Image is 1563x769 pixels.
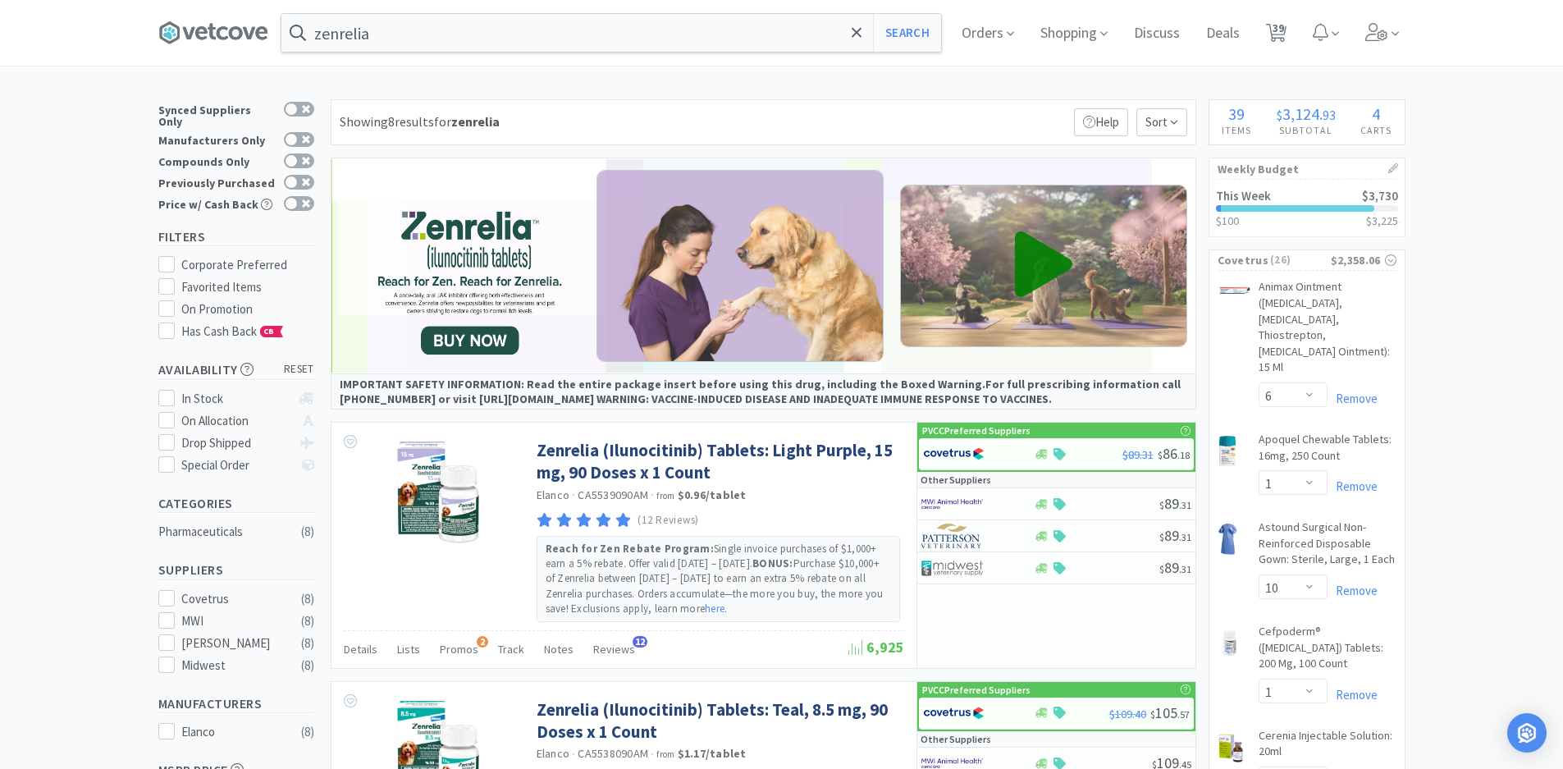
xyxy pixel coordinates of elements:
a: Animax Ointment ([MEDICAL_DATA], [MEDICAL_DATA], Thiostrepton, [MEDICAL_DATA] Ointment): 15 Ml [1259,279,1396,382]
span: . 18 [1177,449,1190,461]
img: 77fca1acd8b6420a9015268ca798ef17_1.png [923,701,985,726]
h5: Categories [158,494,314,513]
div: Special Order [181,455,290,475]
strong: IMPORTANT SAFETY INFORMATION: Read the entire package insert before using this drug, including th... [340,377,1181,406]
span: ( 26 ) [1268,252,1331,268]
img: b02a01f49f7e44ddb30ad33917e3eb0d_27382.png [1218,523,1239,556]
a: Zenrelia (Ilunocitinib) Tablets: Teal, 8.5 mg, 90 Doses x 1 Count [537,698,900,744]
button: Search [873,14,941,52]
h4: Subtotal [1264,122,1348,138]
p: PVCC Preferred Suppliers [922,423,1031,438]
div: Price w/ Cash Back [158,196,276,210]
p: PVCC Preferred Suppliers [922,682,1031,698]
div: Covetrus [181,589,283,609]
div: ( 8 ) [301,722,314,742]
img: 4dd14cff54a648ac9e977f0c5da9bc2e_5.png [921,556,983,580]
img: 77fca1acd8b6420a9015268ca798ef17_1.png [923,442,985,466]
img: 70ba7cbbdf9641658d6379f92c6d5101_541060.png [1218,731,1244,764]
span: Covetrus [1218,251,1268,269]
div: ( 8 ) [301,522,314,542]
span: . 31 [1179,563,1191,575]
img: e33af00ee8fe45c49437210ca8923d46_311111.png [1218,627,1242,660]
span: $ [1150,708,1155,721]
span: . 31 [1179,531,1191,543]
span: Promos [440,642,478,657]
span: $ [1159,531,1164,543]
h1: Weekly Budget [1218,158,1396,180]
img: Campaign+image_3dogs_goldeneyesopen_RGB.jpg [900,185,1187,347]
a: Astound Surgical Non-Reinforced Disposable Gown: Sterile, Large, 1 Each [1259,520,1396,574]
a: This Week$3,730$100$3,225 [1209,180,1405,236]
p: Other Suppliers [921,472,991,487]
span: · [651,747,654,762]
p: Other Suppliers [921,731,991,747]
span: $100 [1216,213,1239,228]
div: $2,358.06 [1331,251,1396,269]
a: Deals [1200,26,1246,41]
div: Manufacturers Only [158,132,276,146]
span: Details [344,642,377,657]
h5: Filters [158,227,314,246]
a: Zenrelia (Ilunocitinib) Tablets: Light Purple, 15 mg, 90 Doses x 1 Count [537,439,900,484]
a: 39 [1259,28,1293,43]
span: $ [1159,563,1164,575]
a: Cerenia Injectable Solution: 20ml [1259,728,1396,767]
div: Favorited Items [181,277,314,297]
div: ( 8 ) [301,589,314,609]
a: Apoquel Chewable Tablets: 16mg, 250 Count [1259,432,1396,470]
span: Notes [544,642,574,657]
span: 12 [633,636,647,648]
span: CB [261,327,277,336]
h4: Carts [1348,122,1405,138]
div: Midwest [181,656,283,675]
div: Pharmaceuticals [158,522,291,542]
input: Search by item, sku, manufacturer, ingredient, size... [281,14,941,52]
strong: Reach for Zen Rebate Program: [546,542,714,556]
span: CA5539090AM [578,487,648,502]
div: On Allocation [181,411,290,431]
span: 6,925 [848,638,904,657]
strong: zenrelia [451,113,500,130]
span: · [651,487,654,502]
div: [PERSON_NAME] [181,634,283,653]
span: 2 [477,636,488,648]
img: 9e9747ae01004210ac6484df58d5469a_510557.png [385,439,491,546]
span: Lists [397,642,420,657]
span: from [656,490,674,501]
span: · [572,487,575,502]
div: . [1264,106,1348,122]
img: a0b84a5d6e9f4877bd37845a47672f5e_135.png [331,158,1195,373]
img: 91203b3c953941309e110c02e1ceac54_27577.png [1218,285,1250,295]
span: 89 [1159,526,1191,545]
a: Elanco [537,487,570,502]
a: here. [705,602,727,616]
div: Elanco [181,722,283,742]
h5: Manufacturers [158,694,314,713]
strong: $0.96 / tablet [678,487,747,502]
a: Elanco [537,746,570,761]
a: Remove [1328,478,1378,494]
div: ( 8 ) [301,656,314,675]
span: $109.40 [1109,707,1146,721]
span: 89 [1159,494,1191,513]
span: reset [284,361,314,378]
span: $3,730 [1362,188,1398,204]
a: Cefpoderm® ([MEDICAL_DATA]) Tablets: 200 Mg, 100 Count [1259,624,1396,679]
div: Showing 8 results [340,112,500,133]
span: . 31 [1179,499,1191,511]
strong: $1.17 / tablet [678,746,747,761]
span: $ [1158,449,1163,461]
img: c4354009d7d9475dae4b8d0a50b64eef_698720.png [1218,435,1237,468]
h3: $ [1366,215,1398,227]
div: ( 8 ) [301,611,314,631]
span: Sort [1136,108,1187,136]
h4: Items [1209,122,1264,138]
div: Previously Purchased [158,175,276,189]
a: Remove [1328,583,1378,598]
div: Open Intercom Messenger [1507,713,1547,753]
span: 4 [1372,103,1380,124]
a: Remove [1328,391,1378,406]
span: CA5538090AM [578,746,648,761]
span: 3,225 [1372,213,1398,228]
span: 93 [1323,107,1336,123]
